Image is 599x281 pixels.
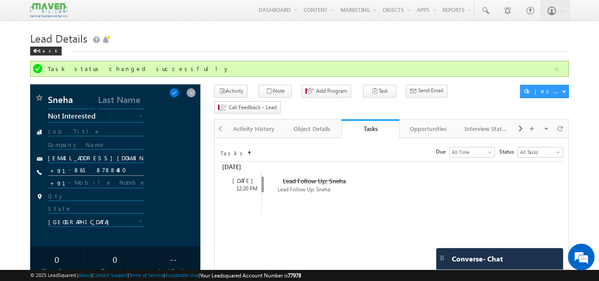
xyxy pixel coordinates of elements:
[30,2,67,18] img: Custom Logo
[30,271,301,280] span: © 2025 LeadSquared | | | | |
[407,123,450,134] div: Opportunities
[418,87,443,95] span: Send Email
[406,85,447,98] button: Send Email
[145,4,167,26] div: Minimize live chat window
[399,119,458,138] a: Opportunities
[48,178,145,188] input: Mobile Number
[348,124,393,133] div: Tasks
[15,47,37,58] img: d_60004797649_company_0_60004797649
[258,85,292,98] button: Note
[465,123,508,134] div: Interview Status
[247,147,251,155] span: Sort Timeline
[316,87,347,95] span: Add Program
[232,123,275,134] div: Activity History
[450,148,492,156] span: All Time
[12,82,162,210] textarea: Type your message and hit 'Enter'
[32,251,82,267] div: 0
[524,87,562,95] div: Object Actions
[452,255,503,263] span: Converse - Chat
[341,119,399,138] a: Tasks
[48,193,145,201] input: City
[278,186,330,193] span: Lead Follow Up: Sneha
[48,154,145,163] : Email Address
[48,141,145,150] input: Company Name
[458,119,516,138] a: Interview Status
[283,177,346,185] span: Lead Follow Up: Sneha
[214,101,281,114] button: Call Feedback - Lead
[149,267,198,275] div: Lead Quality
[225,119,283,138] a: Activity History
[165,272,199,278] a: Acceptable Use
[518,148,560,156] span: All Tasks
[436,148,449,156] span: Due
[78,272,91,278] a: About
[288,272,301,279] span: 77978
[224,177,261,185] div: [DATE]
[220,147,247,158] td: Tasks
[90,267,140,275] div: Disengaged
[32,267,82,275] div: Object Score
[30,47,62,55] div: Back
[520,85,569,98] button: Object Actions
[229,103,277,111] span: Call Feedback - Lead
[214,85,247,98] button: Activity
[48,218,145,227] a: [GEOGRAPHIC_DATA]
[48,165,145,176] input: Phone Number
[93,272,128,278] a: Contact Support
[283,119,341,138] a: Object Details
[48,93,95,109] input: First Name
[449,147,495,158] a: All Time
[46,47,149,58] div: Chat with us now
[499,148,517,156] span: Status
[48,218,130,226] span: [GEOGRAPHIC_DATA]
[90,251,140,267] div: 0
[200,272,301,279] span: Your Leadsquared Account Number is
[48,112,130,120] span: Not Interested
[220,162,260,172] div: [DATE]
[48,114,145,123] a: Not Interested
[363,85,396,98] button: Task
[48,128,145,136] input: Job Title
[129,272,164,278] a: Terms of Service
[517,147,563,158] a: All Tasks
[290,123,333,134] div: Object Details
[301,85,351,98] button: Add Program
[30,31,87,45] span: Lead Details
[149,251,198,267] div: --
[121,218,161,230] em: Start Chat
[48,166,67,175] input: +
[98,93,145,109] input: Last Name
[30,46,66,54] a: Back
[224,185,261,193] div: 12:20 PM
[48,65,553,73] div: Task status changed successfully
[48,178,67,188] input: +
[438,254,446,261] img: carter-drag
[48,205,145,214] input: State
